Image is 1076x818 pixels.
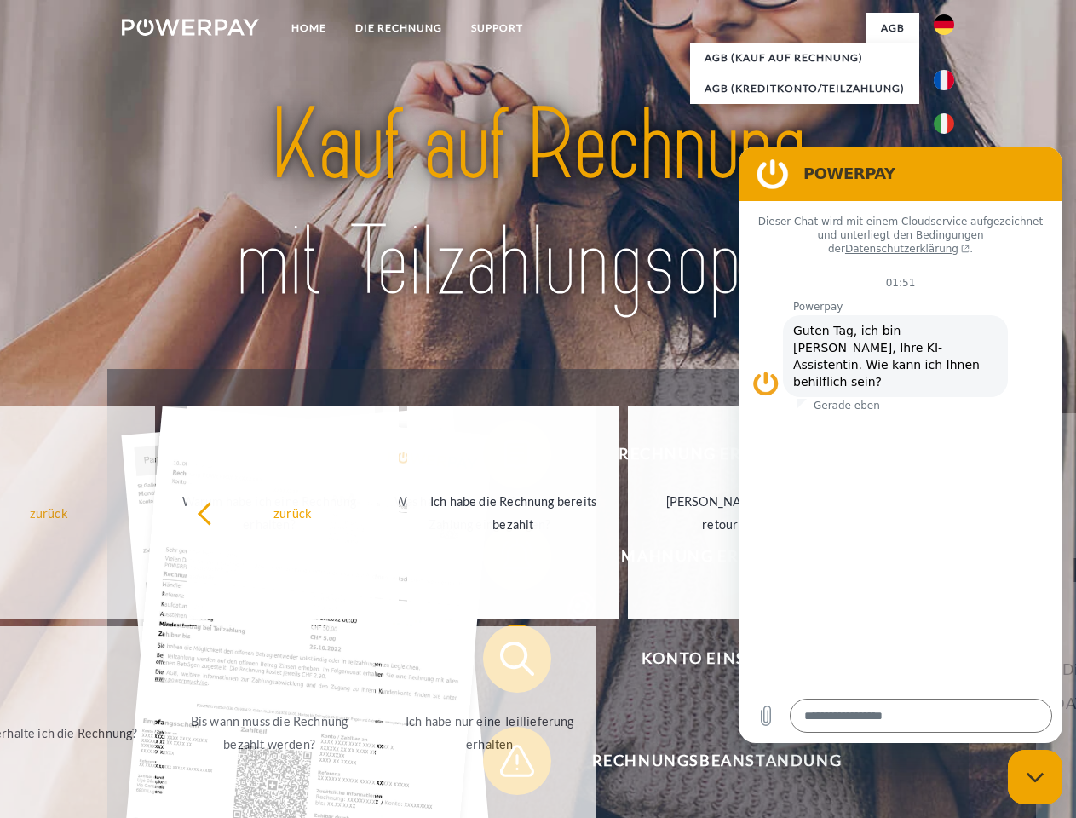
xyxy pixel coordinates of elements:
[690,43,919,73] a: AGB (Kauf auf Rechnung)
[197,501,388,524] div: zurück
[417,490,609,536] div: Ich habe die Rechnung bereits bezahlt
[866,13,919,43] a: agb
[163,82,913,326] img: title-powerpay_de.svg
[508,727,925,795] span: Rechnungsbeanstandung
[457,13,538,43] a: SUPPORT
[934,14,954,35] img: de
[174,710,365,756] div: Bis wann muss die Rechnung bezahlt werden?
[638,490,830,536] div: [PERSON_NAME] wurde retourniert
[739,147,1062,743] iframe: Messaging-Fenster
[122,19,259,36] img: logo-powerpay-white.svg
[277,13,341,43] a: Home
[690,73,919,104] a: AGB (Kreditkonto/Teilzahlung)
[483,625,926,693] button: Konto einsehen
[394,710,585,756] div: Ich habe nur eine Teillieferung erhalten
[508,625,925,693] span: Konto einsehen
[1008,750,1062,804] iframe: Schaltfläche zum Öffnen des Messaging-Fensters; Konversation läuft
[483,727,926,795] button: Rechnungsbeanstandung
[341,13,457,43] a: DIE RECHNUNG
[934,113,954,134] img: it
[934,70,954,90] img: fr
